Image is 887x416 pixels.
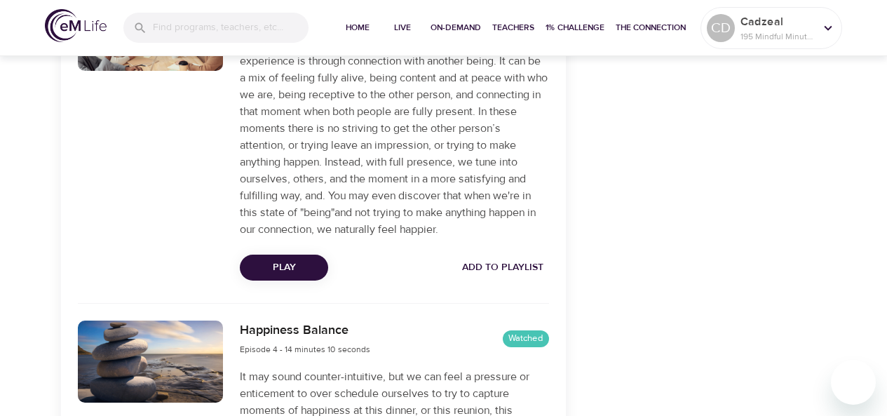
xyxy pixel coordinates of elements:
[740,13,815,30] p: Cadzeal
[251,259,317,276] span: Play
[240,344,370,355] span: Episode 4 - 14 minutes 10 seconds
[240,36,548,238] p: One of our greatest sources of joy and happiness we can experience is through connection with ano...
[831,360,876,405] iframe: Button to launch messaging window
[462,259,543,276] span: Add to Playlist
[431,20,481,35] span: On-Demand
[546,20,604,35] span: 1% Challenge
[616,20,686,35] span: The Connection
[386,20,419,35] span: Live
[456,255,549,281] button: Add to Playlist
[503,332,549,345] span: Watched
[341,20,374,35] span: Home
[707,14,735,42] div: CD
[240,255,328,281] button: Play
[740,30,815,43] p: 195 Mindful Minutes
[153,13,309,43] input: Find programs, teachers, etc...
[45,9,107,42] img: logo
[240,321,370,341] h6: Happiness Balance
[492,20,534,35] span: Teachers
